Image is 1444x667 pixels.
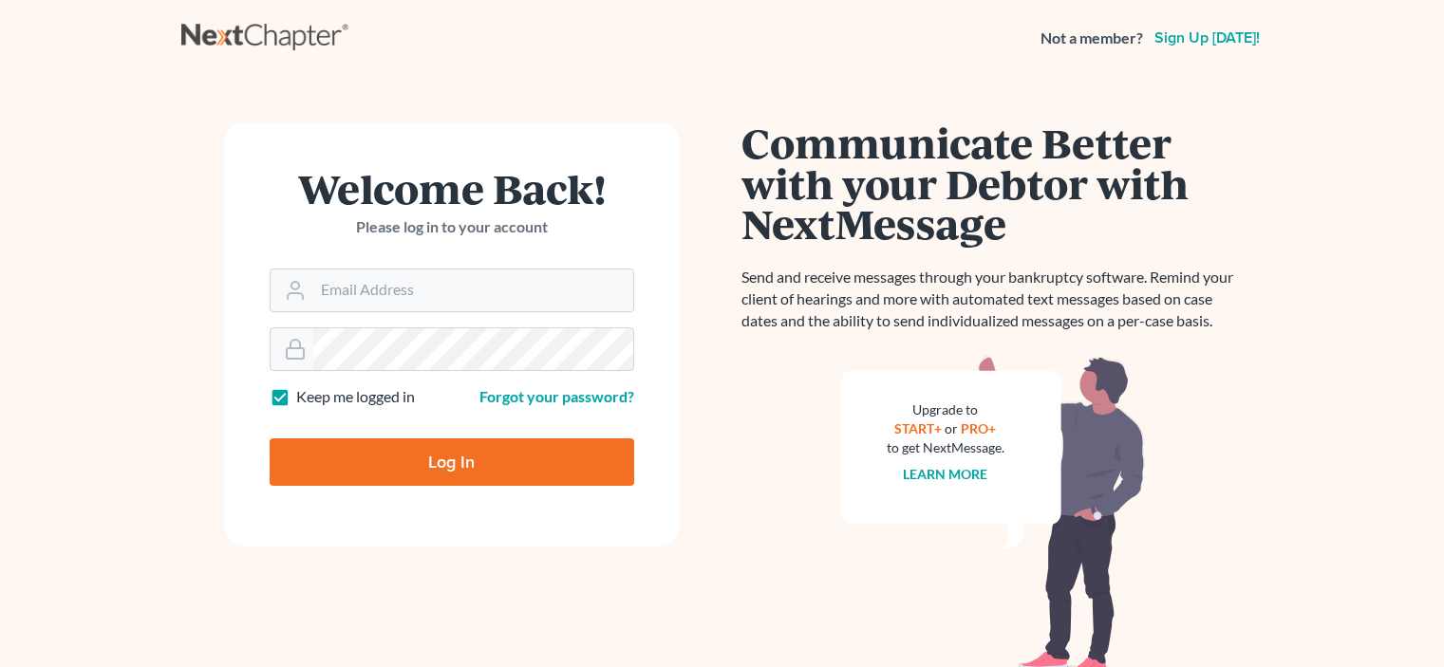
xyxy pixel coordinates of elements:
label: Keep me logged in [296,386,415,408]
div: to get NextMessage. [887,438,1004,457]
a: PRO+ [961,420,996,436]
a: Learn more [903,466,987,482]
strong: Not a member? [1041,28,1143,49]
div: Upgrade to [887,400,1004,419]
h1: Communicate Better with your Debtor with NextMessage [741,122,1245,244]
h1: Welcome Back! [270,168,634,209]
a: Forgot your password? [479,387,634,405]
a: Sign up [DATE]! [1151,30,1264,46]
p: Please log in to your account [270,216,634,238]
p: Send and receive messages through your bankruptcy software. Remind your client of hearings and mo... [741,267,1245,332]
span: or [945,420,958,436]
a: START+ [894,420,942,436]
input: Log In [270,438,634,486]
input: Email Address [313,269,633,311]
